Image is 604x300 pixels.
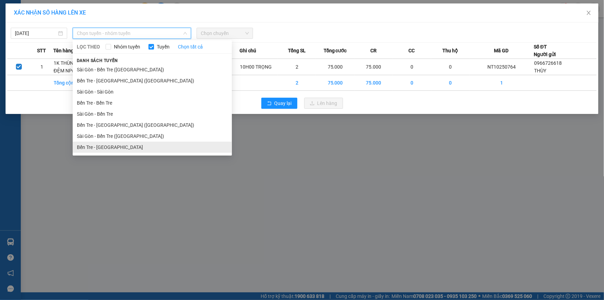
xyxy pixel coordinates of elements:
[274,99,292,107] span: Quay lại
[6,38,61,46] div: THÙY
[469,59,534,75] td: NT10250764
[15,29,57,37] input: 12/10/2025
[53,47,74,54] span: Tên hàng
[267,101,272,106] span: rollback
[73,97,232,108] li: Bến Tre - Bến Tre
[73,58,122,64] span: Danh sách tuyến
[278,59,316,75] td: 2
[431,75,470,91] td: 0
[73,142,232,153] li: Bến Tre - [GEOGRAPHIC_DATA]
[183,31,187,35] span: down
[201,28,249,38] span: Chọn chuyến
[409,47,415,54] span: CC
[288,47,306,54] span: Tổng SL
[316,59,354,75] td: 75.000
[73,75,232,86] li: Bến Tre - [GEOGRAPHIC_DATA] ([GEOGRAPHIC_DATA])
[37,47,46,54] span: STT
[586,10,592,16] span: close
[261,98,297,109] button: rollbackQuay lại
[30,59,53,75] td: 1
[370,47,377,54] span: CR
[324,47,347,54] span: Tổng cước
[66,21,121,30] div: SỬ
[534,60,562,66] span: 0966726618
[442,47,458,54] span: Thu hộ
[73,86,232,97] li: Sài Gòn - Sài Gòn
[469,75,534,91] td: 1
[304,98,343,109] button: uploadLên hàng
[534,43,556,58] div: Số ĐT Người gửi
[431,59,470,75] td: 0
[240,59,278,75] td: 10H00 TRỌNG
[53,75,115,91] td: Tổng cộng
[393,59,431,75] td: 0
[111,43,143,51] span: Nhóm tuyến
[393,75,431,91] td: 0
[178,43,203,51] a: Chọn tất cả
[6,6,17,13] span: Gửi:
[534,68,546,73] span: THÙY
[154,43,172,51] span: Tuyến
[73,108,232,120] li: Sài Gòn - Bến Tre
[73,131,232,142] li: Sài Gòn - Bến Tre ([GEOGRAPHIC_DATA])
[278,75,316,91] td: 2
[14,9,86,16] span: XÁC NHẬN SỐ HÀNG LÊN XE
[53,59,115,75] td: 1K THÙNG MÚT NP/1 GIỎ ĐỆM NP(37/5KG)
[73,64,232,75] li: Sài Gòn - Bến Tre ([GEOGRAPHIC_DATA])
[66,6,121,21] div: [PERSON_NAME]
[73,120,232,131] li: Bến Tre - [GEOGRAPHIC_DATA] ([GEOGRAPHIC_DATA])
[66,6,83,13] span: Nhận:
[354,75,393,91] td: 75.000
[354,59,393,75] td: 75.000
[579,3,598,23] button: Close
[316,75,354,91] td: 75.000
[77,43,100,51] span: LỌC THEO
[6,6,61,38] div: [PERSON_NAME] Tư [PERSON_NAME]
[77,28,187,38] span: Chọn tuyến - nhóm tuyến
[240,47,256,54] span: Ghi chú
[494,47,509,54] span: Mã GD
